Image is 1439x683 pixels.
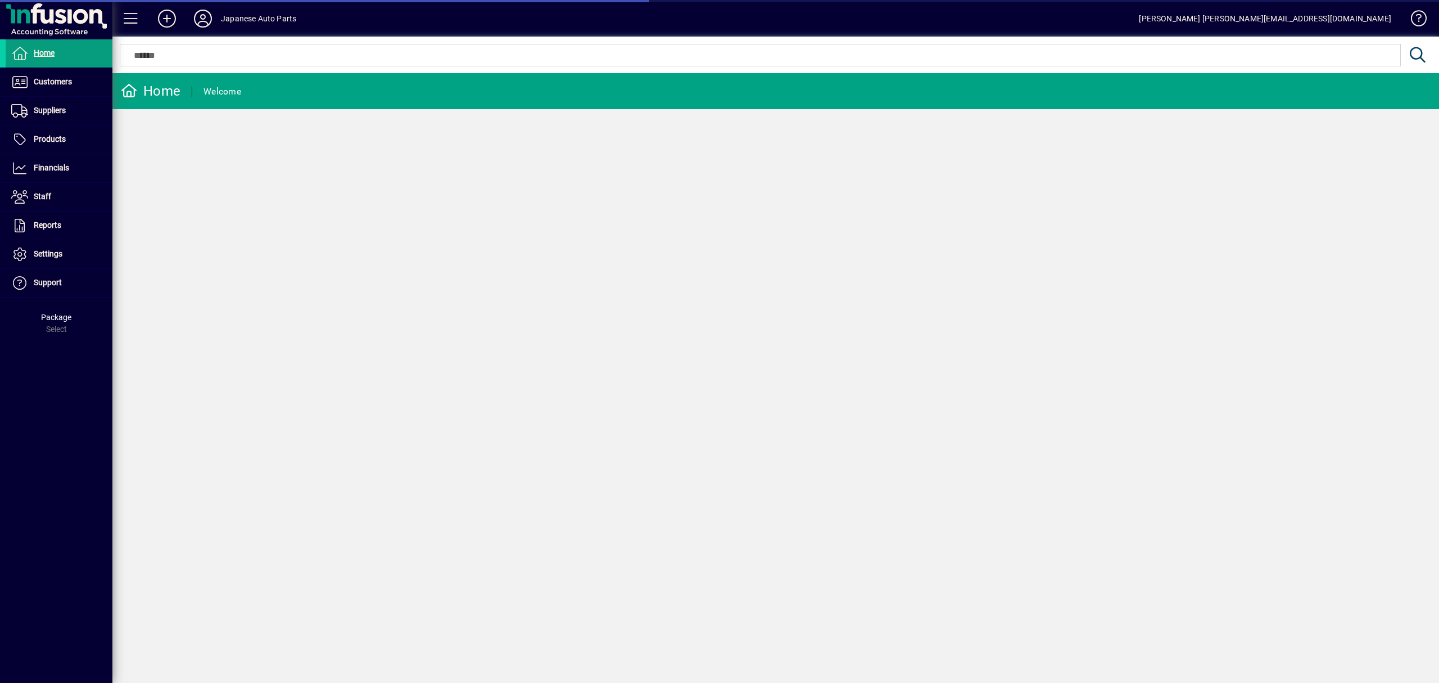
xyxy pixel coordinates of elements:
[6,240,112,268] a: Settings
[6,125,112,154] a: Products
[34,106,66,115] span: Suppliers
[6,97,112,125] a: Suppliers
[6,68,112,96] a: Customers
[34,48,55,57] span: Home
[6,269,112,297] a: Support
[34,163,69,172] span: Financials
[185,8,221,29] button: Profile
[34,249,62,258] span: Settings
[41,313,71,322] span: Package
[34,134,66,143] span: Products
[34,221,61,230] span: Reports
[1139,10,1391,28] div: [PERSON_NAME] [PERSON_NAME][EMAIL_ADDRESS][DOMAIN_NAME]
[6,212,112,240] a: Reports
[149,8,185,29] button: Add
[34,278,62,287] span: Support
[34,192,51,201] span: Staff
[121,82,180,100] div: Home
[6,154,112,182] a: Financials
[203,83,241,101] div: Welcome
[34,77,72,86] span: Customers
[6,183,112,211] a: Staff
[1402,2,1425,39] a: Knowledge Base
[221,10,296,28] div: Japanese Auto Parts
